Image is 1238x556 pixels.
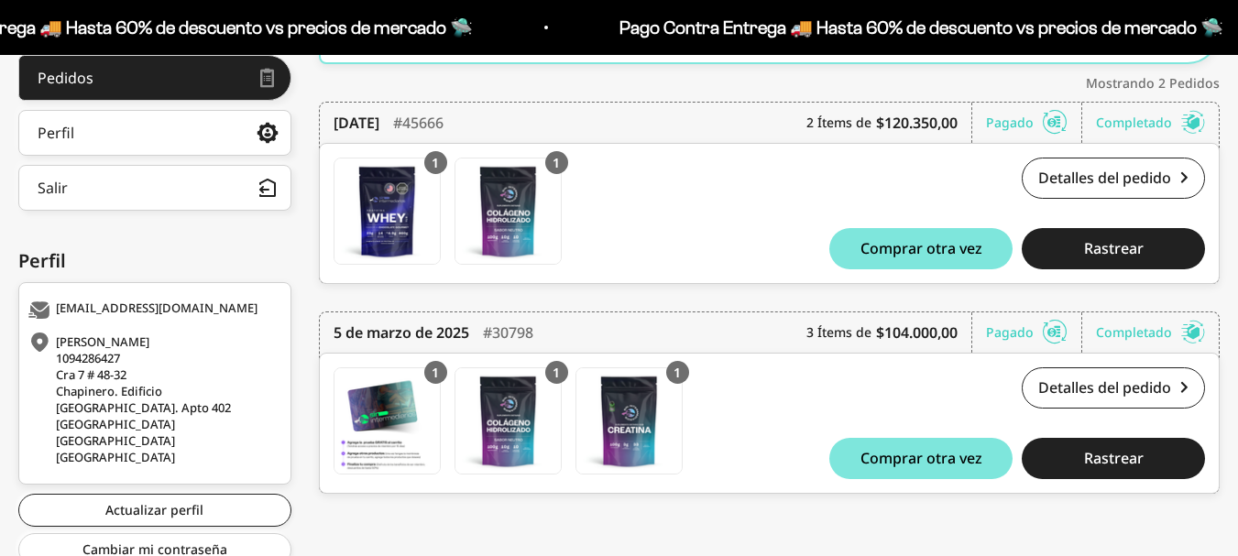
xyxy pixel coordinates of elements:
img: Translation missing: es.Colágeno Hidrolizado [455,158,561,264]
div: Completado [1096,103,1205,143]
button: Rastrear [1022,228,1205,269]
div: Salir [38,180,68,195]
button: Comprar otra vez [829,228,1013,269]
a: Perfil [18,110,291,156]
div: Perfil [38,125,74,140]
button: Rastrear [1022,438,1205,479]
span: Comprar otra vez [860,241,982,256]
a: Actualizar perfil [18,494,291,527]
div: 2 Ítems de [806,103,972,143]
div: 3 Ítems de [806,312,972,353]
a: Detalles del pedido [1022,367,1205,409]
button: Comprar otra vez [829,438,1013,479]
div: Mostrando 2 Pedidos [319,73,1220,93]
a: Pedidos [18,55,291,101]
a: Colágeno Hidrolizado - 300g [455,367,562,474]
time: [DATE] [334,112,379,134]
a: Proteína Whey - Chocolate / 1 libra (460g) [334,158,441,265]
div: [PERSON_NAME] 1094286427 Cra 7 # 48-32 Chapinero. Edificio [GEOGRAPHIC_DATA]. Apto 402 [GEOGRAPHI... [28,333,277,465]
img: Translation missing: es.Colágeno Hidrolizado - 300g [455,368,561,474]
span: Rastrear [1084,451,1144,465]
a: Colágeno Hidrolizado [455,158,562,265]
b: $120.350,00 [876,112,958,134]
span: Rastrear [1084,241,1144,256]
a: Creatina Monohidrato - 300g [575,367,683,474]
div: 1 [666,361,689,384]
img: Translation missing: es.Creatina Monohidrato - 300g [576,368,682,474]
span: Comprar otra vez [860,451,982,465]
div: Pagado [986,312,1082,353]
div: #30798 [483,312,533,353]
button: Salir [18,165,291,211]
a: Detalles del pedido [1022,158,1205,199]
img: Translation missing: es.Se miembro GRATIS por 15 días - (Se renovará automáticamente) [334,368,440,474]
div: 1 [424,361,447,384]
div: 1 [545,361,568,384]
p: Pago Contra Entrega 🚚 Hasta 60% de descuento vs precios de mercado 🛸 [612,13,1216,42]
div: [EMAIL_ADDRESS][DOMAIN_NAME] [28,301,277,320]
b: $104.000,00 [876,322,958,343]
div: 1 [424,151,447,174]
div: Pagado [986,103,1082,143]
div: Completado [1096,312,1205,353]
img: Translation missing: es.Proteína Whey - Chocolate / 1 libra (460g) [334,158,440,264]
div: #45666 [393,103,444,143]
div: Perfil [18,247,291,275]
div: 1 [545,151,568,174]
time: 5 de marzo de 2025 [334,322,469,343]
div: Pedidos [38,71,93,85]
a: Se miembro GRATIS por 15 días - (Se renovará automáticamente) [334,367,441,474]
